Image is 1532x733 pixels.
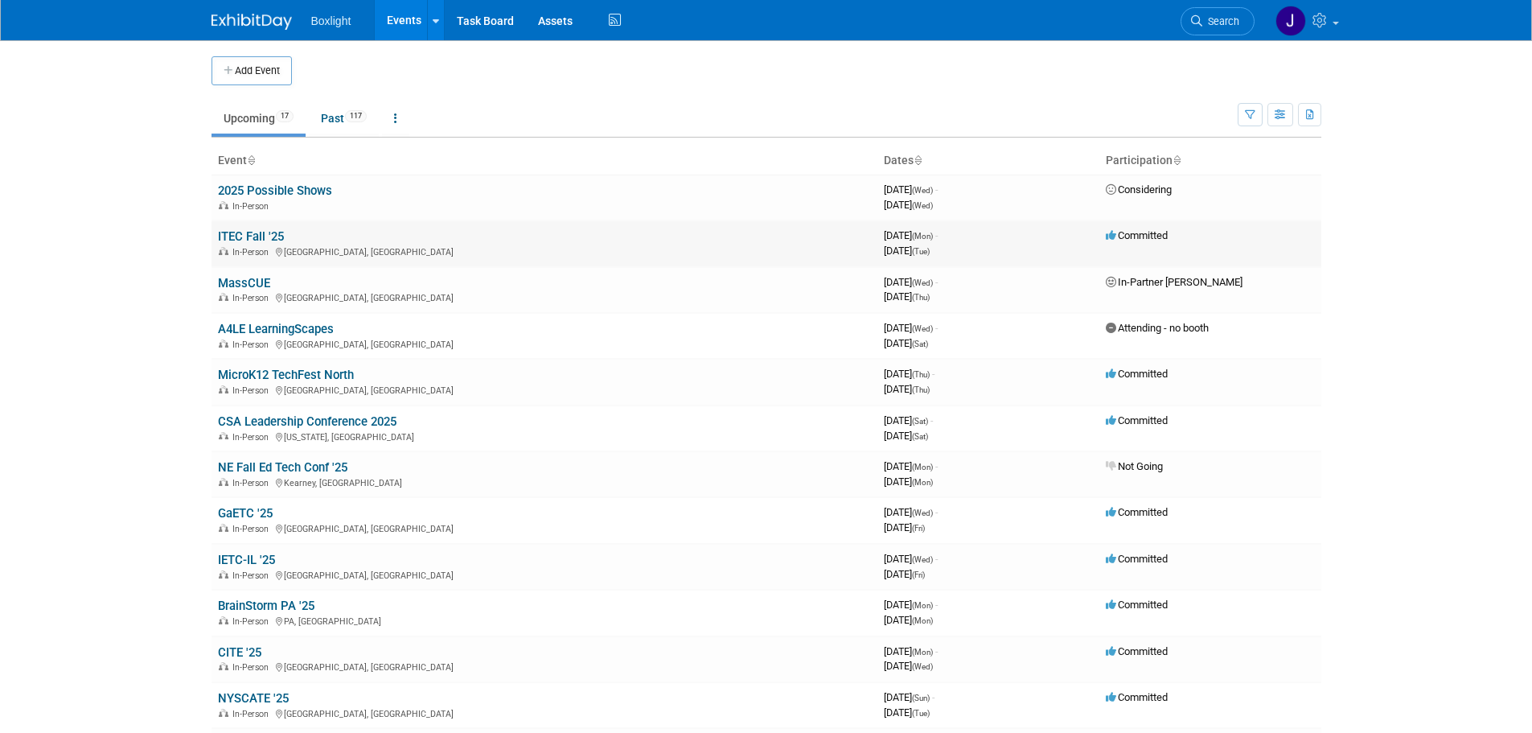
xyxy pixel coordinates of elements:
[912,616,933,625] span: (Mon)
[232,247,273,257] span: In-Person
[884,383,930,395] span: [DATE]
[1106,460,1163,472] span: Not Going
[219,432,228,440] img: In-Person Event
[912,463,933,472] span: (Mon)
[218,290,871,303] div: [GEOGRAPHIC_DATA], [GEOGRAPHIC_DATA]
[1106,506,1168,518] span: Committed
[232,432,273,443] span: In-Person
[912,509,933,517] span: (Wed)
[218,691,289,706] a: NYSCATE '25
[912,370,930,379] span: (Thu)
[884,322,938,334] span: [DATE]
[218,476,871,488] div: Kearney, [GEOGRAPHIC_DATA]
[912,293,930,302] span: (Thu)
[912,709,930,718] span: (Tue)
[232,385,273,396] span: In-Person
[232,709,273,719] span: In-Person
[1106,322,1209,334] span: Attending - no booth
[1106,553,1168,565] span: Committed
[218,183,332,198] a: 2025 Possible Shows
[218,368,354,382] a: MicroK12 TechFest North
[884,368,934,380] span: [DATE]
[218,521,871,534] div: [GEOGRAPHIC_DATA], [GEOGRAPHIC_DATA]
[884,183,938,196] span: [DATE]
[218,506,273,521] a: GaETC '25
[884,430,928,442] span: [DATE]
[212,56,292,85] button: Add Event
[884,337,928,349] span: [DATE]
[884,245,930,257] span: [DATE]
[232,616,273,627] span: In-Person
[1181,7,1255,35] a: Search
[884,506,938,518] span: [DATE]
[232,293,273,303] span: In-Person
[884,199,933,211] span: [DATE]
[884,414,933,426] span: [DATE]
[1106,183,1172,196] span: Considering
[219,709,228,717] img: In-Person Event
[212,14,292,30] img: ExhibitDay
[232,524,273,534] span: In-Person
[912,555,933,564] span: (Wed)
[912,478,933,487] span: (Mon)
[912,694,930,702] span: (Sun)
[912,232,933,241] span: (Mon)
[218,414,396,429] a: CSA Leadership Conference 2025
[232,478,273,488] span: In-Person
[232,340,273,350] span: In-Person
[914,154,922,167] a: Sort by Start Date
[219,570,228,579] img: In-Person Event
[912,417,928,426] span: (Sat)
[232,570,273,581] span: In-Person
[935,229,938,241] span: -
[219,524,228,532] img: In-Person Event
[935,322,938,334] span: -
[1173,154,1181,167] a: Sort by Participation Type
[912,601,933,610] span: (Mon)
[912,247,930,256] span: (Tue)
[935,645,938,657] span: -
[219,478,228,486] img: In-Person Event
[1106,368,1168,380] span: Committed
[884,290,930,303] span: [DATE]
[1106,229,1168,241] span: Committed
[212,147,877,175] th: Event
[912,340,928,348] span: (Sat)
[1106,645,1168,657] span: Committed
[218,645,261,660] a: CITE '25
[912,385,930,394] span: (Thu)
[232,201,273,212] span: In-Person
[309,103,379,134] a: Past117
[276,110,294,122] span: 17
[884,229,938,241] span: [DATE]
[884,568,925,580] span: [DATE]
[884,553,938,565] span: [DATE]
[935,460,938,472] span: -
[218,660,871,673] div: [GEOGRAPHIC_DATA], [GEOGRAPHIC_DATA]
[932,691,934,703] span: -
[218,599,314,613] a: BrainStorm PA '25
[218,706,871,719] div: [GEOGRAPHIC_DATA], [GEOGRAPHIC_DATA]
[219,616,228,624] img: In-Person Event
[930,414,933,426] span: -
[884,460,938,472] span: [DATE]
[219,201,228,209] img: In-Person Event
[218,383,871,396] div: [GEOGRAPHIC_DATA], [GEOGRAPHIC_DATA]
[912,201,933,210] span: (Wed)
[932,368,934,380] span: -
[232,662,273,673] span: In-Person
[218,229,284,244] a: ITEC Fall '25
[1275,6,1306,36] img: Jean Knight
[912,324,933,333] span: (Wed)
[218,553,275,567] a: IETC-IL '25
[212,103,306,134] a: Upcoming17
[877,147,1099,175] th: Dates
[935,183,938,196] span: -
[219,293,228,301] img: In-Person Event
[311,14,351,27] span: Boxlight
[218,460,347,475] a: NE Fall Ed Tech Conf '25
[935,599,938,611] span: -
[1099,147,1321,175] th: Participation
[884,476,933,488] span: [DATE]
[1106,691,1168,703] span: Committed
